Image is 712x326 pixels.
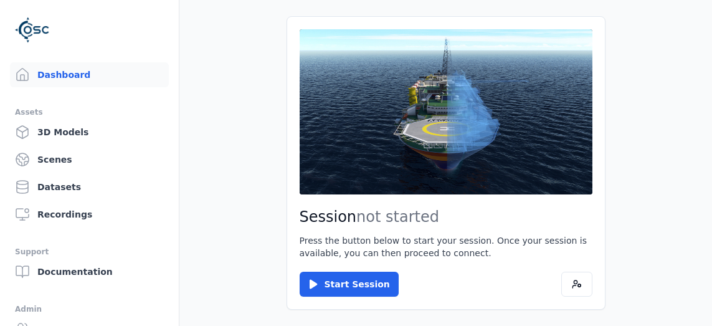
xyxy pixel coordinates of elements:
a: Scenes [10,147,169,172]
a: Documentation [10,259,169,284]
a: Dashboard [10,62,169,87]
div: Support [15,244,164,259]
div: Admin [15,302,164,317]
a: Recordings [10,202,169,227]
div: Assets [15,105,164,120]
a: 3D Models [10,120,169,145]
p: Press the button below to start your session. Once your session is available, you can then procee... [300,234,592,259]
h2: Session [300,207,592,227]
a: Datasets [10,175,169,199]
span: not started [356,208,439,226]
button: Start Session [300,272,399,297]
img: Logo [15,12,50,47]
